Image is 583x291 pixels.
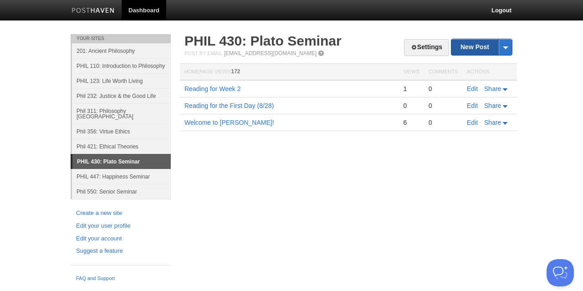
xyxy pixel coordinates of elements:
[72,124,171,139] a: Phil 356: Virtue Ethics
[429,102,458,110] div: 0
[72,103,171,124] a: Phil 311: Philosophy [GEOGRAPHIC_DATA]
[231,68,240,75] span: 172
[403,102,419,110] div: 0
[224,50,317,56] a: [EMAIL_ADDRESS][DOMAIN_NAME]
[462,64,517,81] th: Actions
[76,246,165,256] a: Suggest a feature
[72,184,171,199] a: Phil 550: Senior Seminar
[467,119,478,126] a: Edit
[76,221,165,231] a: Edit your user profile
[451,39,512,55] a: New Post
[403,85,419,93] div: 1
[484,102,501,109] span: Share
[484,119,501,126] span: Share
[72,88,171,103] a: Phil 232: Justice & the Good Life
[180,64,399,81] th: Homepage Views
[72,58,171,73] a: PHIL 110: Introduction to Philosophy
[467,85,478,92] a: Edit
[72,8,115,15] img: Posthaven-bar
[404,39,449,56] a: Settings
[184,51,222,56] span: Post by Email
[76,275,165,283] a: FAQ and Support
[429,85,458,93] div: 0
[72,43,171,58] a: 201: Ancient Philosophy
[399,64,424,81] th: Views
[184,102,274,109] a: Reading for the First Day (8/28)
[429,118,458,127] div: 0
[424,64,462,81] th: Comments
[484,85,501,92] span: Share
[76,209,165,218] a: Create a new site
[184,33,342,48] a: PHIL 430: Plato Seminar
[76,234,165,244] a: Edit your account
[403,118,419,127] div: 6
[72,169,171,184] a: PHIL 447: Happiness Seminar
[72,154,171,169] a: PHIL 430: Plato Seminar
[72,139,171,154] a: Phil 421: Ethical Theories
[184,85,240,92] a: Reading for Week 2
[184,119,274,126] a: Welcome to [PERSON_NAME]!
[467,102,478,109] a: Edit
[71,34,171,43] li: Your Sites
[547,259,574,286] iframe: Help Scout Beacon - Open
[72,73,171,88] a: PHIL 123: Life Worth Living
